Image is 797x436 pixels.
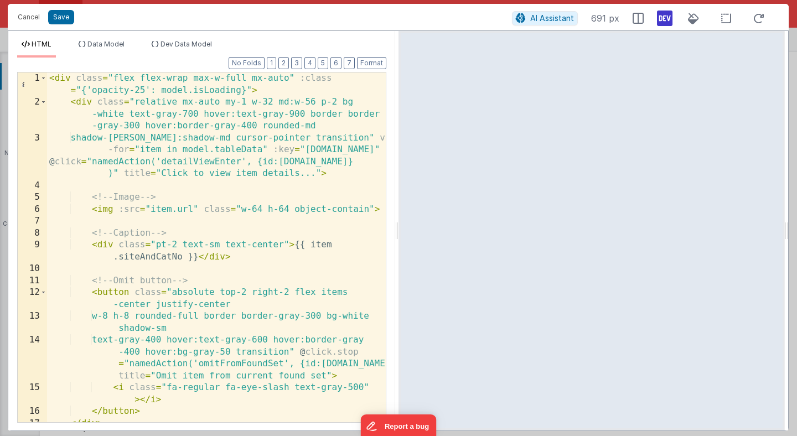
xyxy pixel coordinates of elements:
div: 16 [18,406,47,418]
span: Data Model [87,40,125,48]
div: 6 [18,204,47,216]
button: No Folds [229,57,265,69]
button: Cancel [12,9,45,25]
span: AI Assistant [530,13,574,23]
span: 691 px [591,12,619,25]
div: 11 [18,275,47,287]
button: 4 [304,57,315,69]
button: 2 [278,57,289,69]
div: 17 [18,418,47,430]
div: 14 [18,334,47,382]
div: 12 [18,287,47,310]
div: 8 [18,227,47,240]
div: 10 [18,263,47,275]
button: AI Assistant [512,11,578,25]
div: 4 [18,180,47,192]
div: 9 [18,239,47,263]
div: 1 [18,72,47,96]
div: 13 [18,310,47,334]
div: 15 [18,382,47,406]
button: 1 [267,57,276,69]
div: 3 [18,132,47,180]
span: Dev Data Model [161,40,212,48]
button: 5 [318,57,328,69]
div: 2 [18,96,47,132]
button: 7 [344,57,355,69]
button: Format [357,57,386,69]
button: 6 [330,57,341,69]
button: 3 [291,57,302,69]
div: 5 [18,191,47,204]
button: Save [48,10,74,24]
span: HTML [32,40,51,48]
div: 7 [18,215,47,227]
